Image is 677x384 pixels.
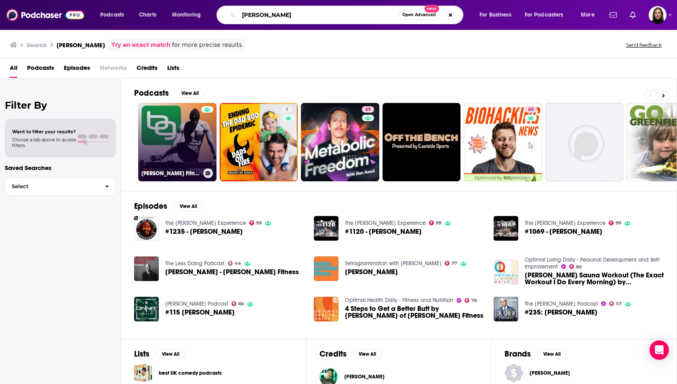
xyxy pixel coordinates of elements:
button: View All [174,201,203,211]
span: [PERSON_NAME] [345,269,398,275]
a: 5 [220,103,298,181]
img: Ben Greenfield's Sauna Workout (The Exact Workout I Do Every Morning) by Ben Greenfield Fitness [494,260,518,285]
a: Lists [167,61,179,78]
a: Ben Greenfield [344,374,385,380]
span: For Business [479,9,511,21]
a: best UK comedy podcasts [159,369,222,378]
span: 80 [576,265,582,269]
img: User Profile [649,6,666,24]
img: #1120 - Ben Greenfield [314,216,338,241]
h2: Brands [505,349,531,359]
button: Show profile menu [649,6,666,24]
a: The Dr. Drew Podcast [525,300,598,307]
span: 77 [452,262,457,265]
a: 99 [249,220,262,225]
button: open menu [474,8,521,21]
a: ListsView All [134,349,185,359]
a: #1235 - Ben Greenfield [165,228,243,235]
span: 57 [616,302,622,306]
a: The Joe Rogan Experience [525,220,606,227]
span: 76 [471,299,477,302]
button: View All [156,349,185,359]
img: Ben Greenfield - Ben Greenfield Fitness [134,256,159,281]
span: 99 [436,221,442,225]
a: The Joe Rogan Experience [165,220,246,227]
a: 44 [228,261,242,266]
a: PodcastsView All [134,88,204,98]
a: Credits [137,61,158,78]
span: Monitoring [172,9,201,21]
a: Show notifications dropdown [606,8,620,22]
a: The Joe Rogan Experience [345,220,426,227]
img: 4 Steps to Get a Better Butt by Ben Greenfield of Ben Greenfield Fitness [314,297,338,321]
span: #1069 - [PERSON_NAME] [525,228,602,235]
p: Saved Searches [5,164,116,172]
a: Charts [134,8,161,21]
span: 66 [238,302,244,306]
span: Logged in as BevCat3 [649,6,666,24]
span: [PERSON_NAME] [344,374,385,380]
h2: Lists [134,349,149,359]
input: Search podcasts, credits, & more... [239,8,399,21]
img: Ben Greenfield [314,256,338,281]
a: Ben Greenfield - Ben Greenfield Fitness [165,269,299,275]
a: #1120 - Ben Greenfield [345,228,422,235]
a: Tetragrammaton with Rick Rubin [345,260,442,267]
button: View All [353,349,382,359]
span: For Podcasters [525,9,563,21]
span: Podcasts [100,9,124,21]
h3: [PERSON_NAME] [57,41,105,49]
a: The Less Doing Podcast [165,260,225,267]
button: Send feedback [624,42,664,48]
h2: Podcasts [134,88,169,98]
span: Choose a tab above to access filters. [12,137,76,148]
span: Networks [100,61,127,78]
button: View All [537,349,566,359]
span: 44 [235,262,241,265]
a: 99 [609,220,622,225]
a: 66 [231,301,244,306]
a: 77 [445,261,458,266]
a: Episodes [64,61,90,78]
a: best UK comedy podcasts [134,364,152,382]
a: Ben Greenfield's Sauna Workout (The Exact Workout I Do Every Morning) by Ben Greenfield Fitness [525,272,664,285]
span: 60 [528,106,534,114]
img: #1069 - Ben Greenfield [494,216,518,241]
a: #1069 - Ben Greenfield [525,228,602,235]
div: Search podcasts, credits, & more... [224,6,471,24]
a: 99 [429,220,442,225]
a: #235: Ben Greenfield [525,309,597,316]
a: Optimal Living Daily - Personal Development and Self-Improvement [525,256,660,270]
a: 69 [362,106,374,113]
span: [PERSON_NAME] Sauna Workout (The Exact Workout I Do Every Morning) by [PERSON_NAME] Fitness [525,272,664,285]
a: #115 Ben Greenfield [134,297,159,321]
a: [PERSON_NAME] [505,364,664,382]
a: 76 [465,298,477,303]
h2: Credits [320,349,347,359]
div: Open Intercom Messenger [650,340,669,360]
span: 99 [256,221,262,225]
span: for more precise results [172,40,242,50]
button: open menu [575,8,605,21]
span: 69 [365,106,371,114]
a: Show notifications dropdown [627,8,639,22]
img: Podchaser - Follow, Share and Rate Podcasts [6,7,84,23]
a: Try an exact match [111,40,170,50]
button: View All [175,88,204,98]
a: [PERSON_NAME] Fitness: Diet, Fat Loss and Performance [138,103,217,181]
span: #1235 - [PERSON_NAME] [165,228,243,235]
a: 57 [609,301,622,306]
a: CreditsView All [320,349,382,359]
a: EpisodesView All [134,201,203,211]
span: #115 [PERSON_NAME] [165,309,235,316]
a: 60 [525,106,537,113]
img: #235: Ben Greenfield [494,297,518,321]
span: 4 Steps to Get a Better Butt by [PERSON_NAME] of [PERSON_NAME] Fitness [345,305,484,319]
button: open menu [519,8,575,21]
